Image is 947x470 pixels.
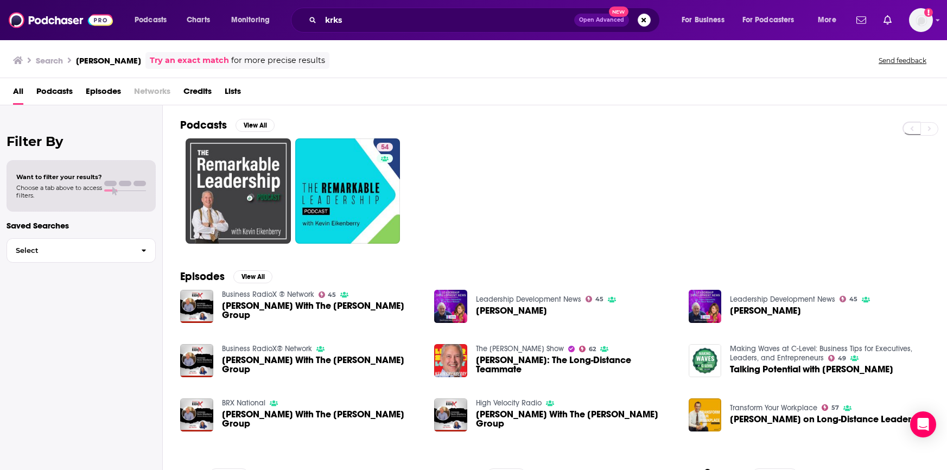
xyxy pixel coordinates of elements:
span: Networks [134,82,170,105]
a: Kevin Eikenberry on Long-Distance Leadership [730,415,929,424]
a: Charts [180,11,217,29]
a: Kevin Eikenberry With The Kevin Eikenberry Group [222,301,422,320]
span: [PERSON_NAME] [476,306,547,315]
img: Kevin Eikenberry: The Long-Distance Teammate [434,344,467,377]
a: Business RadioX ® Network [222,290,314,299]
a: 57 [822,404,839,411]
span: 45 [849,297,857,302]
a: Talking Potential with Kevin Eikenberry [730,365,893,374]
a: Kevin Eikenberry With The Kevin Eikenberry Group [222,355,422,374]
span: 45 [595,297,603,302]
button: open menu [735,11,810,29]
span: New [609,7,628,17]
span: [PERSON_NAME] With The [PERSON_NAME] Group [222,410,422,428]
div: Open Intercom Messenger [910,411,936,437]
a: Kevin Eikenberry [730,306,801,315]
span: Logged in as BenLaurro [909,8,933,32]
a: PodcastsView All [180,118,275,132]
button: Send feedback [875,56,930,65]
button: View All [236,119,275,132]
span: For Business [682,12,724,28]
a: Podcasts [36,82,73,105]
a: Transform Your Workplace [730,403,817,412]
span: For Podcasters [742,12,795,28]
a: 45 [840,296,857,302]
a: Try an exact match [150,54,229,67]
a: Kevin Eikenberry With The Kevin Eikenberry Group [222,410,422,428]
a: Kevin Eikenberry: The Long-Distance Teammate [476,355,676,374]
a: Leadership Development News [476,295,581,304]
span: Podcasts [135,12,167,28]
span: Open Advanced [579,17,624,23]
span: [PERSON_NAME] With The [PERSON_NAME] Group [222,355,422,374]
h2: Filter By [7,134,156,149]
span: All [13,82,23,105]
a: 49 [828,355,846,361]
span: 54 [381,142,389,153]
img: Kevin Eikenberry With The Kevin Eikenberry Group [434,398,467,431]
span: Monitoring [231,12,270,28]
span: [PERSON_NAME] With The [PERSON_NAME] Group [476,410,676,428]
a: Podchaser - Follow, Share and Rate Podcasts [9,10,113,30]
img: Kevin Eikenberry With The Kevin Eikenberry Group [180,344,213,377]
span: [PERSON_NAME] on Long-Distance Leadership [730,415,929,424]
span: [PERSON_NAME]: The Long-Distance Teammate [476,355,676,374]
span: Choose a tab above to access filters. [16,184,102,199]
img: Kevin Eikenberry With The Kevin Eikenberry Group [180,290,213,323]
span: [PERSON_NAME] [730,306,801,315]
img: Kevin Eikenberry [434,290,467,323]
span: 49 [838,356,846,361]
a: Credits [183,82,212,105]
a: EpisodesView All [180,270,272,283]
h3: [PERSON_NAME] [76,55,141,66]
a: 45 [319,291,336,298]
a: Making Waves at C-Level: Business Tips for Executives, Leaders, and Entrepreneurs [730,344,912,363]
button: open menu [810,11,850,29]
a: Kevin Eikenberry on Long-Distance Leadership [689,398,722,431]
span: Talking Potential with [PERSON_NAME] [730,365,893,374]
button: open menu [127,11,181,29]
button: Show profile menu [909,8,933,32]
span: for more precise results [231,54,325,67]
img: Kevin Eikenberry [689,290,722,323]
a: 54 [295,138,401,244]
span: Want to filter your results? [16,173,102,181]
input: Search podcasts, credits, & more... [321,11,574,29]
p: Saved Searches [7,220,156,231]
span: 57 [831,405,839,410]
a: 54 [377,143,393,151]
h2: Podcasts [180,118,227,132]
img: User Profile [909,8,933,32]
img: Kevin Eikenberry With The Kevin Eikenberry Group [180,398,213,431]
span: [PERSON_NAME] With The [PERSON_NAME] Group [222,301,422,320]
a: High Velocity Radio [476,398,542,408]
a: Business RadioX® Network [222,344,312,353]
h3: Search [36,55,63,66]
button: Select [7,238,156,263]
a: Leadership Development News [730,295,835,304]
a: Kevin Eikenberry [476,306,547,315]
span: More [818,12,836,28]
a: Show notifications dropdown [879,11,896,29]
span: Select [7,247,132,254]
a: Episodes [86,82,121,105]
a: BRX National [222,398,265,408]
button: View All [233,270,272,283]
img: Talking Potential with Kevin Eikenberry [689,344,722,377]
button: Open AdvancedNew [574,14,629,27]
a: Lists [225,82,241,105]
a: Kevin Eikenberry With The Kevin Eikenberry Group [476,410,676,428]
a: 45 [586,296,603,302]
span: 45 [328,293,336,297]
a: The Dov Baron Show [476,344,564,353]
div: Search podcasts, credits, & more... [301,8,670,33]
span: 62 [589,347,596,352]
